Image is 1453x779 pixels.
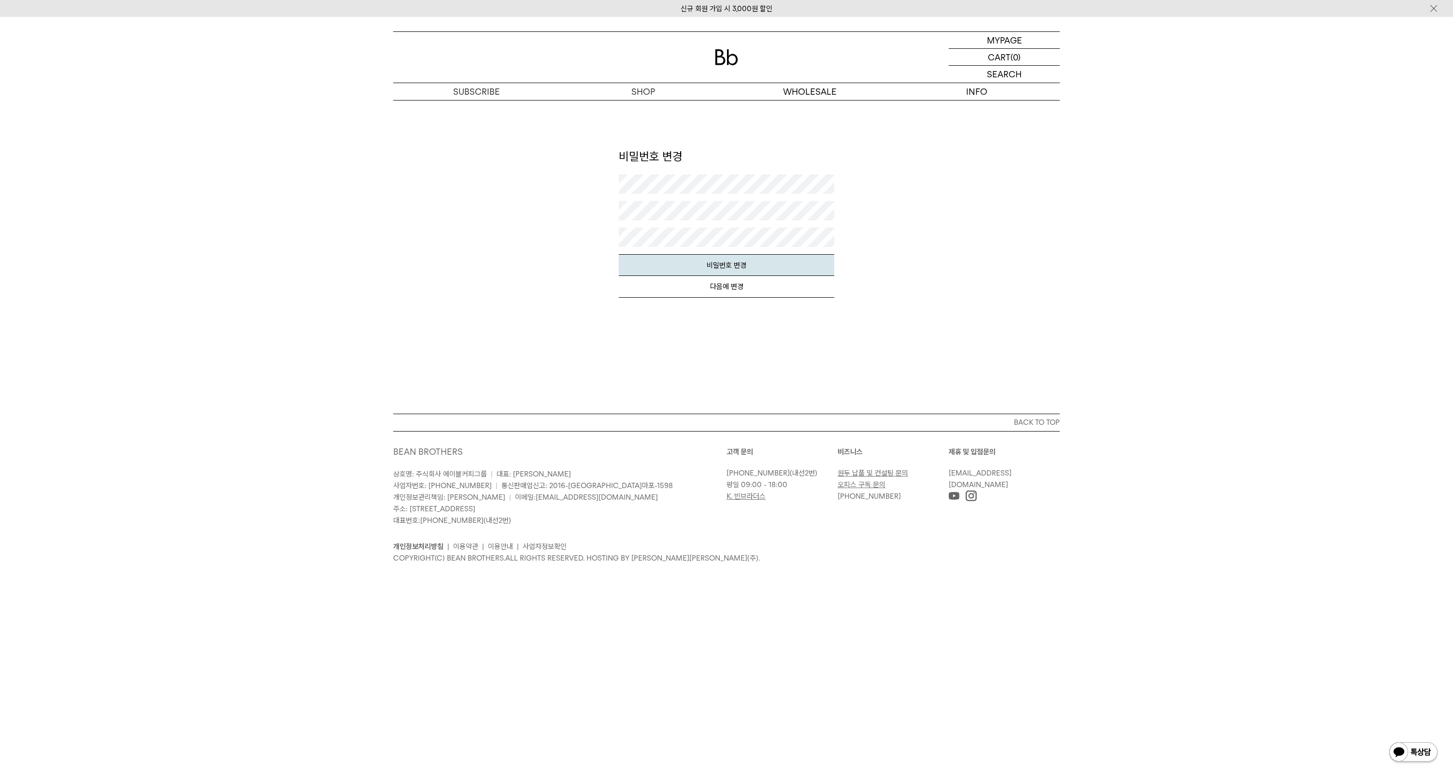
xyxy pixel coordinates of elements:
[497,470,571,478] span: 대표: [PERSON_NAME]
[393,414,1060,431] button: BACK TO TOP
[838,480,885,489] a: 오피스 구독 문의
[393,83,560,100] a: SUBSCRIBE
[949,446,1060,458] p: 제휴 및 입점문의
[393,481,492,490] span: 사업자번호: [PHONE_NUMBER]
[536,493,658,502] a: [EMAIL_ADDRESS][DOMAIN_NAME]
[949,469,1011,489] a: [EMAIL_ADDRESS][DOMAIN_NAME]
[619,254,835,276] button: 비밀번호 변경
[393,470,487,478] span: 상호명: 주식회사 에이블커피그룹
[715,49,738,65] img: 로고
[501,481,673,490] span: 통신판매업신고: 2016-[GEOGRAPHIC_DATA]마포-1598
[560,83,726,100] a: SHOP
[893,83,1060,100] p: INFO
[838,469,908,477] a: 원두 납품 및 컨설팅 문의
[420,516,484,525] a: [PHONE_NUMBER]
[987,32,1022,48] p: MYPAGE
[619,276,835,298] button: 다음에 변경
[482,541,484,552] li: |
[393,493,505,502] span: 개인정보관리책임: [PERSON_NAME]
[453,542,478,551] a: 이용약관
[681,4,772,13] a: 신규 회원 가입 시 3,000원 할인
[838,446,949,458] p: 비즈니스
[988,49,1011,65] p: CART
[393,516,511,525] span: 대표번호: (내선2번)
[1388,741,1439,765] img: 카카오톡 채널 1:1 채팅 버튼
[447,541,449,552] li: |
[496,481,498,490] span: |
[517,541,519,552] li: |
[838,492,901,501] a: [PHONE_NUMBER]
[726,467,833,479] p: (내선2번)
[726,479,833,490] p: 평일 09:00 - 18:00
[1011,49,1021,65] p: (0)
[393,552,1060,564] p: COPYRIGHT(C) BEAN BROTHERS. ALL RIGHTS RESERVED. HOSTING BY [PERSON_NAME][PERSON_NAME](주).
[726,446,838,458] p: 고객 문의
[488,542,513,551] a: 이용안내
[726,492,766,501] a: K. 빈브라더스
[393,505,475,513] span: 주소: [STREET_ADDRESS]
[491,470,493,478] span: |
[393,447,463,457] a: BEAN BROTHERS
[393,542,443,551] a: 개인정보처리방침
[987,66,1022,83] p: SEARCH
[726,469,790,477] a: [PHONE_NUMBER]
[949,49,1060,66] a: CART (0)
[949,32,1060,49] a: MYPAGE
[523,542,567,551] a: 사업자정보확인
[726,83,893,100] p: WHOLESALE
[619,148,835,165] p: 비밀번호 변경
[515,493,658,502] span: 이메일:
[509,493,511,502] span: |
